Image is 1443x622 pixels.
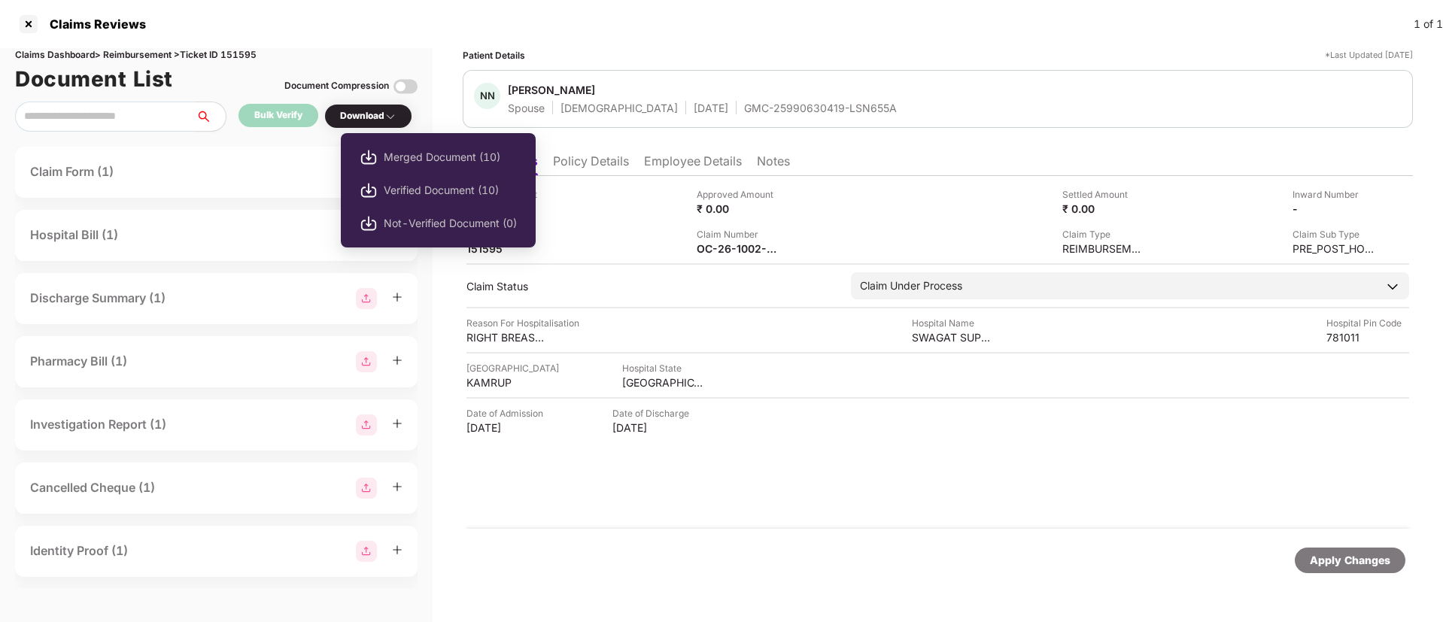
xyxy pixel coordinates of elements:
[356,541,377,562] img: svg+xml;base64,PHN2ZyBpZD0iR3JvdXBfMjg4MTMiIGRhdGEtbmFtZT0iR3JvdXAgMjg4MTMiIHhtbG5zPSJodHRwOi8vd3...
[1293,227,1375,241] div: Claim Sub Type
[744,101,897,115] div: GMC-25990630419-LSN655A
[466,375,549,390] div: KAMRUP
[30,542,128,560] div: Identity Proof (1)
[612,406,695,420] div: Date of Discharge
[30,289,166,308] div: Discharge Summary (1)
[30,478,155,497] div: Cancelled Cheque (1)
[392,545,403,555] span: plus
[360,181,378,199] img: svg+xml;base64,PHN2ZyBpZD0iRG93bmxvYWQtMjB4MjAiIHhtbG5zPSJodHRwOi8vd3d3LnczLm9yZy8yMDAwL3N2ZyIgd2...
[1325,48,1413,62] div: *Last Updated [DATE]
[384,111,396,123] img: svg+xml;base64,PHN2ZyBpZD0iRHJvcGRvd24tMzJ4MzIiIHhtbG5zPSJodHRwOi8vd3d3LnczLm9yZy8yMDAwL3N2ZyIgd2...
[1062,202,1145,216] div: ₹ 0.00
[356,288,377,309] img: svg+xml;base64,PHN2ZyBpZD0iR3JvdXBfMjg4MTMiIGRhdGEtbmFtZT0iR3JvdXAgMjg4MTMiIHhtbG5zPSJodHRwOi8vd3...
[466,420,549,435] div: [DATE]
[560,101,678,115] div: [DEMOGRAPHIC_DATA]
[508,101,545,115] div: Spouse
[1326,330,1409,344] div: 781011
[384,182,517,199] span: Verified Document (10)
[466,361,559,375] div: [GEOGRAPHIC_DATA]
[694,101,728,115] div: [DATE]
[1293,202,1375,216] div: -
[1062,241,1145,256] div: REIMBURSEMENT
[697,202,779,216] div: ₹ 0.00
[15,62,173,96] h1: Document List
[195,111,226,123] span: search
[392,292,403,302] span: plus
[195,102,226,132] button: search
[508,83,595,97] div: [PERSON_NAME]
[912,330,995,344] div: SWAGAT SUPER SPECIALITY SURGICAL INSTITUTE
[30,226,118,244] div: Hospital Bill (1)
[30,415,166,434] div: Investigation Report (1)
[30,352,127,371] div: Pharmacy Bill (1)
[392,481,403,492] span: plus
[757,153,790,175] li: Notes
[622,361,705,375] div: Hospital State
[356,414,377,435] img: svg+xml;base64,PHN2ZyBpZD0iR3JvdXBfMjg4MTMiIGRhdGEtbmFtZT0iR3JvdXAgMjg4MTMiIHhtbG5zPSJodHRwOi8vd3...
[392,418,403,429] span: plus
[392,355,403,366] span: plus
[466,406,549,420] div: Date of Admission
[30,162,114,181] div: Claim Form (1)
[360,214,378,232] img: svg+xml;base64,PHN2ZyBpZD0iRG93bmxvYWQtMjB4MjAiIHhtbG5zPSJodHRwOi8vd3d3LnczLm9yZy8yMDAwL3N2ZyIgd2...
[1385,279,1400,294] img: downArrowIcon
[1310,552,1390,569] div: Apply Changes
[474,83,500,109] div: NN
[1293,241,1375,256] div: PRE_POST_HOSPITALIZATION_REIMBURSEMENT
[384,149,517,165] span: Merged Document (10)
[15,48,418,62] div: Claims Dashboard > Reimbursement > Ticket ID 151595
[466,279,836,293] div: Claim Status
[697,187,779,202] div: Approved Amount
[1414,16,1443,32] div: 1 of 1
[360,148,378,166] img: svg+xml;base64,PHN2ZyBpZD0iRG93bmxvYWQtMjB4MjAiIHhtbG5zPSJodHRwOi8vd3d3LnczLm9yZy8yMDAwL3N2ZyIgd2...
[644,153,742,175] li: Employee Details
[1062,227,1145,241] div: Claim Type
[393,74,418,99] img: svg+xml;base64,PHN2ZyBpZD0iVG9nZ2xlLTMyeDMyIiB4bWxucz0iaHR0cDovL3d3dy53My5vcmcvMjAwMC9zdmciIHdpZH...
[860,278,962,294] div: Claim Under Process
[356,351,377,372] img: svg+xml;base64,PHN2ZyBpZD0iR3JvdXBfMjg4MTMiIGRhdGEtbmFtZT0iR3JvdXAgMjg4MTMiIHhtbG5zPSJodHRwOi8vd3...
[622,375,705,390] div: [GEOGRAPHIC_DATA]
[340,109,396,123] div: Download
[284,79,389,93] div: Document Compression
[697,241,779,256] div: OC-26-1002-8403-00286799
[553,153,629,175] li: Policy Details
[356,478,377,499] img: svg+xml;base64,PHN2ZyBpZD0iR3JvdXBfMjg4MTMiIGRhdGEtbmFtZT0iR3JvdXAgMjg4MTMiIHhtbG5zPSJodHRwOi8vd3...
[463,48,525,62] div: Patient Details
[41,17,146,32] div: Claims Reviews
[1062,187,1145,202] div: Settled Amount
[912,316,995,330] div: Hospital Name
[697,227,779,241] div: Claim Number
[466,316,579,330] div: Reason For Hospitalisation
[1293,187,1375,202] div: Inward Number
[612,420,695,435] div: [DATE]
[466,330,549,344] div: RIGHT BREAST LUMP
[254,108,302,123] div: Bulk Verify
[384,215,517,232] span: Not-Verified Document (0)
[1326,316,1409,330] div: Hospital Pin Code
